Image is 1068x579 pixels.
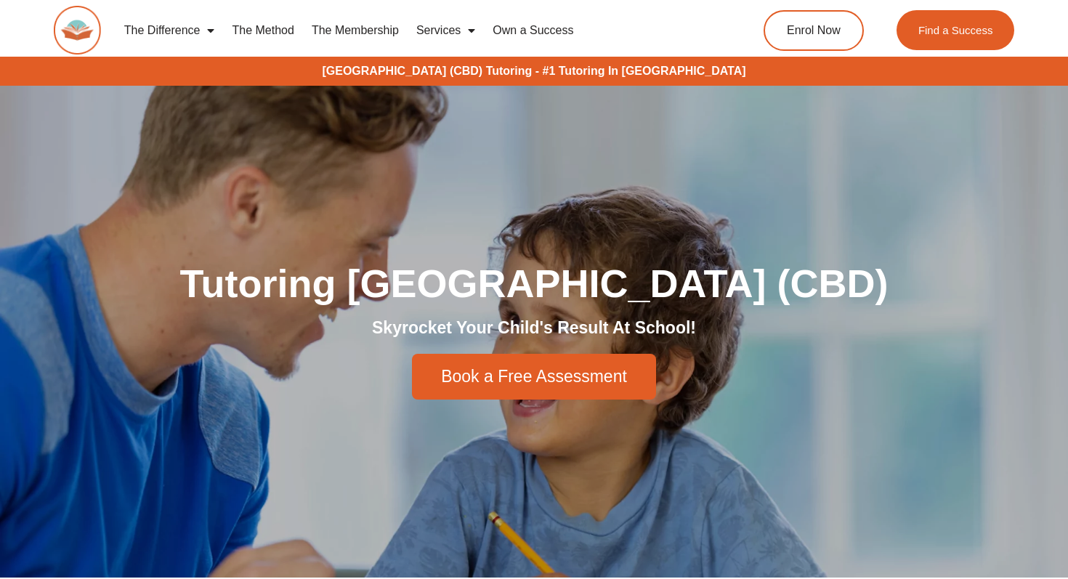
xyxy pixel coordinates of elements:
[918,25,993,36] span: Find a Success
[764,10,864,51] a: Enrol Now
[441,368,627,385] span: Book a Free Assessment
[127,264,941,303] h1: Tutoring [GEOGRAPHIC_DATA] (CBD)
[116,14,709,47] nav: Menu
[484,14,582,47] a: Own a Success
[127,317,941,339] h2: Skyrocket Your Child's Result At School!
[116,14,224,47] a: The Difference
[897,10,1015,50] a: Find a Success
[787,25,841,36] span: Enrol Now
[223,14,302,47] a: The Method
[303,14,408,47] a: The Membership
[412,354,656,400] a: Book a Free Assessment
[408,14,484,47] a: Services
